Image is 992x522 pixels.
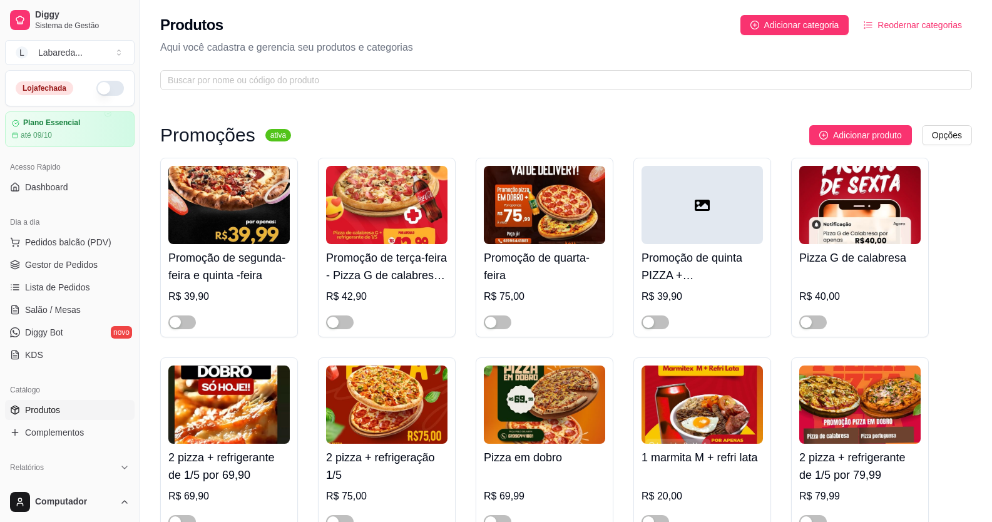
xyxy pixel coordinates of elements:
[740,15,849,35] button: Adicionar categoria
[326,449,447,484] h4: 2 pizza + refrigeração 1/5
[25,281,90,294] span: Lista de Pedidos
[5,157,135,177] div: Acesso Rápido
[168,366,290,444] img: product-image
[932,128,962,142] span: Opções
[326,166,447,244] img: product-image
[25,481,108,494] span: Relatórios de vendas
[5,400,135,420] a: Produtos
[642,366,763,444] img: product-image
[642,289,763,304] div: R$ 39,90
[23,118,80,128] article: Plano Essencial
[168,73,954,87] input: Buscar por nome ou código do produto
[799,449,921,484] h4: 2 pizza + refrigerante de 1/5 por 79,99
[25,258,98,271] span: Gestor de Pedidos
[484,289,605,304] div: R$ 75,00
[265,129,291,141] sup: ativa
[642,249,763,284] h4: Promoção de quinta PIZZA + REFRIGERANTE 1/5
[799,289,921,304] div: R$ 40,00
[809,125,912,145] button: Adicionar produto
[5,322,135,342] a: Diggy Botnovo
[16,46,28,59] span: L
[160,40,972,55] p: Aqui você cadastra e gerencia seu produtos e categorias
[864,21,872,29] span: ordered-list
[25,426,84,439] span: Complementos
[5,111,135,147] a: Plano Essencialaté 09/10
[16,81,73,95] div: Loja fechada
[168,489,290,504] div: R$ 69,90
[5,487,135,517] button: Computador
[168,166,290,244] img: product-image
[5,478,135,498] a: Relatórios de vendas
[5,40,135,65] button: Select a team
[25,181,68,193] span: Dashboard
[160,128,255,143] h3: Promoções
[484,249,605,284] h4: Promoção de quarta-feira
[168,289,290,304] div: R$ 39,90
[96,81,124,96] button: Alterar Status
[5,255,135,275] a: Gestor de Pedidos
[5,345,135,365] a: KDS
[38,46,83,59] div: Labareda ...
[854,15,972,35] button: Reodernar categorias
[922,125,972,145] button: Opções
[25,404,60,416] span: Produtos
[5,277,135,297] a: Lista de Pedidos
[168,449,290,484] h4: 2 pizza + refrigerante de 1/5 por 69,90
[5,212,135,232] div: Dia a dia
[326,249,447,284] h4: Promoção de terça-feira - Pizza G de calabresa + refrigerante de 1/5
[25,236,111,248] span: Pedidos balcão (PDV)
[5,232,135,252] button: Pedidos balcão (PDV)
[25,326,63,339] span: Diggy Bot
[484,449,605,466] h4: Pizza em dobro
[642,449,763,466] h4: 1 marmita M + refri lata
[819,131,828,140] span: plus-circle
[35,496,115,508] span: Computador
[5,300,135,320] a: Salão / Mesas
[642,489,763,504] div: R$ 20,00
[35,21,130,31] span: Sistema de Gestão
[750,21,759,29] span: plus-circle
[833,128,902,142] span: Adicionar produto
[799,489,921,504] div: R$ 79,99
[35,9,130,21] span: Diggy
[10,463,44,473] span: Relatórios
[877,18,962,32] span: Reodernar categorias
[799,366,921,444] img: product-image
[5,177,135,197] a: Dashboard
[484,366,605,444] img: product-image
[799,249,921,267] h4: Pizza G de calabresa
[326,289,447,304] div: R$ 42,90
[5,422,135,443] a: Complementos
[21,130,52,140] article: até 09/10
[484,489,605,504] div: R$ 69,99
[5,5,135,35] a: DiggySistema de Gestão
[326,489,447,504] div: R$ 75,00
[25,304,81,316] span: Salão / Mesas
[5,380,135,400] div: Catálogo
[326,366,447,444] img: product-image
[25,349,43,361] span: KDS
[160,15,223,35] h2: Produtos
[764,18,839,32] span: Adicionar categoria
[168,249,290,284] h4: Promoção de segunda-feira e quinta -feira
[484,166,605,244] img: product-image
[799,166,921,244] img: product-image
